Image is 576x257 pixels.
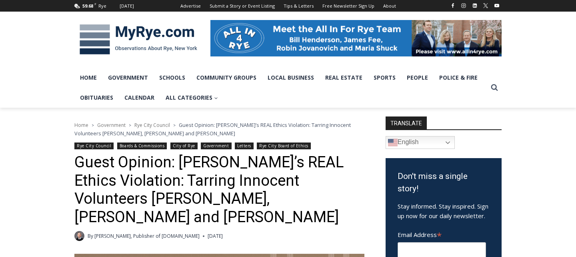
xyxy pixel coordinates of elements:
[92,122,94,128] span: >
[82,3,93,9] span: 59.68
[74,153,364,226] h1: Guest Opinion: [PERSON_NAME]’s REAL Ethics Violation: Tarring Innocent Volunteers [PERSON_NAME], ...
[117,143,167,149] a: Boards & Commissions
[481,1,490,10] a: X
[173,122,176,128] span: >
[119,88,160,108] a: Calendar
[88,232,93,240] span: By
[210,20,502,56] img: All in for Rye
[74,19,202,60] img: MyRye.com
[434,68,483,88] a: Police & Fire
[94,2,96,6] span: F
[166,93,218,102] span: All Categories
[129,122,131,128] span: >
[74,231,84,241] a: Author image
[160,88,224,108] a: All Categories
[74,68,487,108] nav: Primary Navigation
[398,201,490,221] p: Stay informed. Stay inspired. Sign up now for our daily newsletter.
[398,227,486,241] label: Email Address
[120,2,134,10] div: [DATE]
[398,170,490,195] h3: Don't miss a single story!
[74,122,88,128] a: Home
[388,138,398,147] img: en
[98,2,106,10] div: Rye
[470,1,480,10] a: Linkedin
[459,1,468,10] a: Instagram
[74,88,119,108] a: Obituaries
[74,121,364,137] nav: Breadcrumbs
[257,143,311,149] a: Rye City Board of Ethics
[320,68,368,88] a: Real Estate
[492,1,502,10] a: YouTube
[208,232,223,240] time: [DATE]
[102,68,154,88] a: Government
[368,68,401,88] a: Sports
[170,143,198,149] a: City of Rye
[94,233,200,239] a: [PERSON_NAME], Publisher of [DOMAIN_NAME]
[401,68,434,88] a: People
[74,121,351,137] span: Guest Opinion: [PERSON_NAME]’s REAL Ethics Violation: Tarring Innocent Volunteers [PERSON_NAME], ...
[191,68,262,88] a: Community Groups
[262,68,320,88] a: Local Business
[201,143,231,149] a: Government
[487,80,502,95] button: View Search Form
[448,1,458,10] a: Facebook
[134,122,170,128] a: Rye City Council
[97,122,126,128] a: Government
[386,116,427,129] strong: TRANSLATE
[74,68,102,88] a: Home
[74,143,114,149] a: Rye City Council
[154,68,191,88] a: Schools
[235,143,254,149] a: Letters
[386,136,455,149] a: English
